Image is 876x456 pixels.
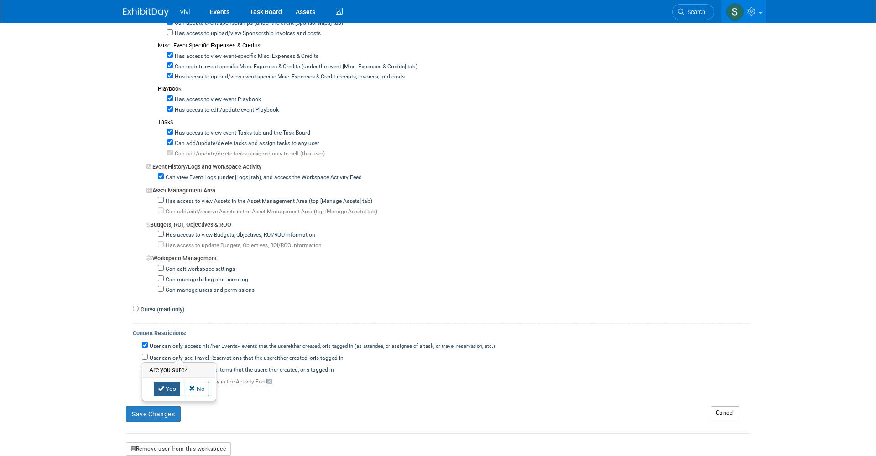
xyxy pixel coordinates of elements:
img: Sara Membreno [726,3,744,21]
label: Has access to edit/update event Playbook [173,106,279,114]
a: No [185,382,209,396]
img: ExhibitDay [123,8,169,17]
label: Has access to view event Tasks tab and the Task Board [173,129,310,137]
div: Asset Management Area [146,182,750,195]
div: Event History/Logs and Workspace Activity [146,158,750,171]
label: Can view Event Logs (under [Logs] tab), and access the Workspace Activity Feed [164,174,362,182]
label: Can update event-specific Misc. Expenses & Credits (under the event [Misc. Expenses & Credits] tab) [173,63,417,71]
label: User can only see Playbook items that the user is tagged in [148,366,334,374]
h3: Are you sure? [143,363,216,378]
button: Save Changes [126,406,181,422]
label: Has access to view event Playbook [173,96,261,104]
a: Search [672,4,714,20]
span: Vivi [180,8,190,16]
span: Search [684,9,705,16]
div: Playbook [158,85,750,93]
a: Yes [154,382,181,396]
label: Has access to view Budgets, Objectives, ROI/ROO information [164,231,315,239]
div: Misc. Event-Specific Expenses & Credits [158,41,750,50]
label: Can add/edit/reserve Assets in the Asset Management Area (top [Manage Assets] tab) [164,208,377,216]
label: Has access to view Assets in the Asset Management Area (top [Manage Assets] tab) [164,197,372,206]
label: Has access to view event-specific Misc. Expenses & Credits [173,52,318,61]
label: Has access to update Budgets, Objectives, ROI/ROO information [164,242,322,250]
button: Remove user from this workspace [126,442,231,456]
label: Can manage billing and licensing [164,276,248,284]
label: Can edit workspace settings [164,265,235,274]
span: either created, or [265,367,305,373]
label: Guest (read-only) [139,306,184,314]
label: Has access to upload/view Sponsorship invoices and costs [173,30,321,38]
label: Has access to upload/view event-specific Misc. Expenses & Credit receipts, invoices, and costs [173,73,405,81]
div: Budgets, ROI, Objectives & ROO [146,216,750,229]
label: Can add/update/delete tasks and assign tasks to any user [173,140,319,148]
a: Cancel [711,406,739,420]
div: Workspace Management [146,250,750,263]
div: Tasks [158,118,750,127]
label: Can manage users and permissions [164,286,255,295]
label: User can only see Travel Reservations that the user is tagged in [148,354,344,363]
span: either created, or [288,343,327,349]
span: -- events that the user is tagged in (as attendee, or assignee of a task, or travel reservation, ... [238,343,495,349]
span: either created, or [274,355,315,361]
label: Can add/update/delete tasks assigned only to self (this user) [173,150,325,158]
label: User can only access his/her Events [148,342,495,351]
div: Content Restrictions: [133,324,750,340]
